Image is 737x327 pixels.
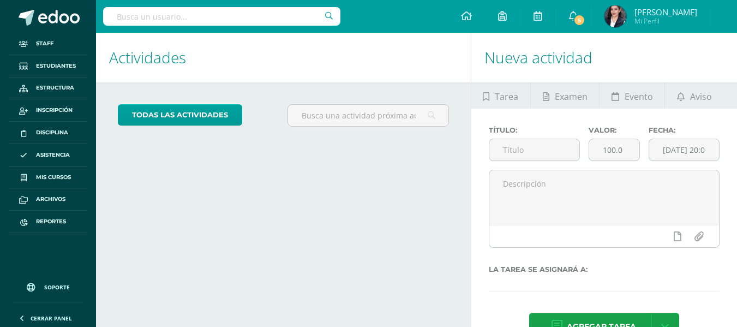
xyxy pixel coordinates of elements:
[531,82,599,109] a: Examen
[489,126,580,134] label: Título:
[36,39,53,48] span: Staff
[589,126,640,134] label: Valor:
[36,128,68,137] span: Disciplina
[36,84,74,92] span: Estructura
[36,62,76,70] span: Estudiantes
[489,265,720,274] label: La tarea se asignará a:
[9,167,87,189] a: Mis cursos
[118,104,242,126] a: todas las Actividades
[555,84,588,110] span: Examen
[36,173,71,182] span: Mis cursos
[495,84,518,110] span: Tarea
[9,99,87,122] a: Inscripción
[484,33,724,82] h1: Nueva actividad
[31,314,72,322] span: Cerrar panel
[471,82,530,109] a: Tarea
[9,122,87,144] a: Disciplina
[36,195,65,204] span: Archivos
[109,33,458,82] h1: Actividades
[625,84,653,110] span: Evento
[665,82,723,109] a: Aviso
[634,7,697,17] span: [PERSON_NAME]
[9,55,87,78] a: Estudiantes
[600,82,664,109] a: Evento
[9,188,87,211] a: Archivos
[103,7,340,26] input: Busca un usuario...
[634,16,697,26] span: Mi Perfil
[9,211,87,233] a: Reportes
[36,217,66,226] span: Reportes
[9,78,87,100] a: Estructura
[589,139,639,160] input: Puntos máximos
[9,144,87,167] a: Asistencia
[649,126,720,134] label: Fecha:
[36,151,70,159] span: Asistencia
[44,283,70,291] span: Soporte
[36,106,73,115] span: Inscripción
[13,272,83,299] a: Soporte
[649,139,719,160] input: Fecha de entrega
[690,84,712,110] span: Aviso
[489,139,579,160] input: Título
[573,14,585,26] span: 5
[604,5,626,27] img: d50305e4fddf3b70d8743af4142b0d2e.png
[9,33,87,55] a: Staff
[288,105,448,126] input: Busca una actividad próxima aquí...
